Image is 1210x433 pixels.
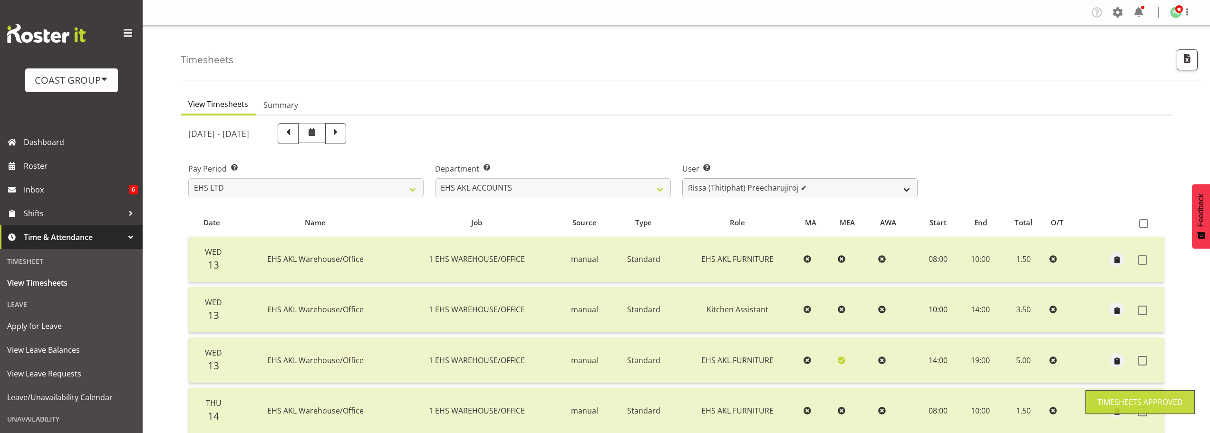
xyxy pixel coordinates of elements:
[2,385,140,409] a: Leave/Unavailability Calendar
[2,338,140,362] a: View Leave Balances
[571,405,598,416] span: manual
[2,362,140,385] a: View Leave Requests
[208,359,219,372] span: 13
[1192,184,1210,249] button: Feedback - Show survey
[429,355,525,366] span: 1 EHS WAREHOUSE/OFFICE
[917,237,960,282] td: 08:00
[701,355,774,366] span: EHS AKL FURNITURE
[1177,49,1198,70] button: Export CSV
[471,217,482,228] span: Job
[305,217,326,228] span: Name
[429,254,525,264] span: 1 EHS WAREHOUSE/OFFICE
[267,355,364,366] span: EHS AKL Warehouse/Office
[24,135,138,149] span: Dashboard
[917,337,960,383] td: 14:00
[7,390,136,404] span: Leave/Unavailability Calendar
[205,297,222,308] span: Wed
[929,217,947,228] span: Start
[960,337,1001,383] td: 19:00
[205,247,222,257] span: Wed
[429,405,525,416] span: 1 EHS WAREHOUSE/OFFICE
[24,206,124,221] span: Shifts
[2,409,140,429] div: Unavailability
[188,98,248,110] span: View Timesheets
[960,287,1001,333] td: 14:00
[2,271,140,295] a: View Timesheets
[730,217,745,228] span: Role
[707,304,768,315] span: Kitchen Assistant
[2,314,140,338] a: Apply for Leave
[205,347,222,358] span: Wed
[7,366,136,381] span: View Leave Requests
[1001,287,1045,333] td: 3.50
[612,287,676,333] td: Standard
[429,304,525,315] span: 1 EHS WAREHOUSE/OFFICE
[267,405,364,416] span: EHS AKL Warehouse/Office
[571,304,598,315] span: manual
[701,405,774,416] span: EHS AKL FURNITURE
[35,73,108,87] div: COAST GROUP
[960,237,1001,282] td: 10:00
[2,251,140,271] div: Timesheet
[206,398,222,408] span: Thu
[840,217,855,228] span: MEA
[7,343,136,357] span: View Leave Balances
[880,217,896,228] span: AWA
[612,337,676,383] td: Standard
[635,217,652,228] span: Type
[129,185,138,194] span: 6
[1197,193,1205,227] span: Feedback
[805,217,816,228] span: MA
[263,99,298,111] span: Summary
[1001,337,1045,383] td: 5.00
[571,254,598,264] span: manual
[208,308,219,322] span: 13
[1097,396,1183,408] div: Timesheets Approved
[188,128,249,139] h5: [DATE] - [DATE]
[917,287,960,333] td: 10:00
[1015,217,1032,228] span: Total
[701,254,774,264] span: EHS AKL FURNITURE
[7,319,136,333] span: Apply for Leave
[974,217,987,228] span: End
[7,24,86,43] img: Rosterit website logo
[612,237,676,282] td: Standard
[435,163,670,174] label: Department
[24,183,129,197] span: Inbox
[208,409,219,423] span: 14
[1051,217,1064,228] span: O/T
[267,254,364,264] span: EHS AKL Warehouse/Office
[24,230,124,244] span: Time & Attendance
[1001,237,1045,282] td: 1.50
[203,217,220,228] span: Date
[24,159,138,173] span: Roster
[181,54,233,65] h4: Timesheets
[188,163,424,174] label: Pay Period
[267,304,364,315] span: EHS AKL Warehouse/Office
[1170,7,1181,18] img: woojin-jung1017.jpg
[572,217,597,228] span: Source
[208,258,219,271] span: 13
[682,163,918,174] label: User
[571,355,598,366] span: manual
[7,276,136,290] span: View Timesheets
[2,295,140,314] div: Leave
